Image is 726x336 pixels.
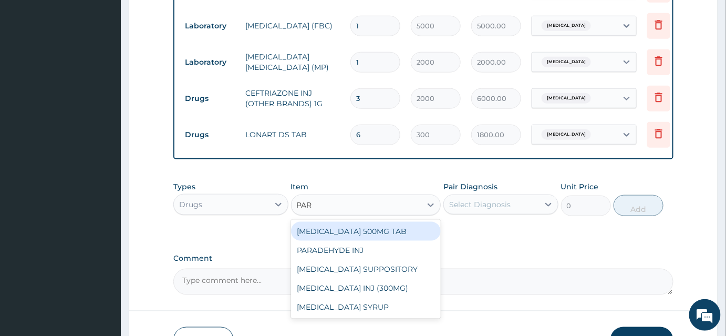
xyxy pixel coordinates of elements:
span: We're online! [61,101,145,207]
span: [MEDICAL_DATA] [542,57,591,67]
span: [MEDICAL_DATA] [542,21,591,31]
td: CEFTRIAZONE INJ (OTHER BRANDS) 1G [240,83,345,114]
td: [MEDICAL_DATA] [MEDICAL_DATA] (MP) [240,46,345,78]
div: Chat with us now [55,59,177,73]
label: Comment [173,254,673,263]
div: PARADEHYDE INJ [291,241,441,260]
img: d_794563401_company_1708531726252_794563401 [19,53,43,79]
label: Types [173,182,195,191]
div: Select Diagnosis [449,199,511,210]
textarea: Type your message and hit 'Enter' [5,224,200,261]
td: Drugs [180,89,240,108]
div: Minimize live chat window [172,5,198,30]
span: [MEDICAL_DATA] [542,93,591,104]
button: Add [614,195,663,216]
td: Laboratory [180,16,240,36]
label: Pair Diagnosis [443,181,497,192]
div: [MEDICAL_DATA] INJ (300MG) [291,279,441,298]
div: Drugs [179,199,202,210]
td: Drugs [180,125,240,145]
div: [MEDICAL_DATA] SYRUP [291,298,441,317]
span: [MEDICAL_DATA] [542,129,591,140]
td: LONART DS TAB [240,124,345,145]
div: [MEDICAL_DATA] 500MG TAB [291,222,441,241]
td: [MEDICAL_DATA] (FBC) [240,15,345,36]
div: [MEDICAL_DATA] SUPPOSITORY [291,260,441,279]
label: Item [291,181,309,192]
label: Unit Price [561,181,599,192]
td: Laboratory [180,53,240,72]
